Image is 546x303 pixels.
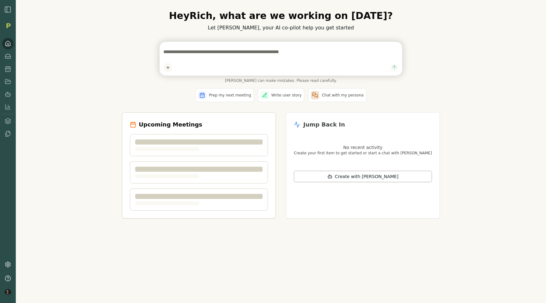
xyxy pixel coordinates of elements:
[303,120,345,129] h2: Jump Back In
[294,151,432,156] p: Create your first item to get started or start a chat with [PERSON_NAME]
[139,120,202,129] h2: Upcoming Meetings
[5,289,11,295] img: profile
[209,93,251,98] span: Prep my next meeting
[160,78,402,83] span: [PERSON_NAME] can make mistakes. Please read carefully.
[271,93,302,98] span: Write user story
[4,6,12,13] img: sidebar
[294,144,432,151] p: No recent activity
[122,10,440,22] h1: Hey Rich , what are we working on [DATE]?
[163,63,172,72] button: Add content to chat
[122,24,440,32] p: Let [PERSON_NAME], your AI co-pilot help you get started
[3,21,13,30] img: Organization logo
[294,171,432,182] button: Create with [PERSON_NAME]
[2,273,14,284] button: Help
[258,88,305,102] button: Write user story
[335,173,398,180] span: Create with [PERSON_NAME]
[390,63,398,72] button: Send message
[308,88,366,102] button: Chat with my persona
[195,88,254,102] button: Prep my next meeting
[322,93,363,98] span: Chat with my persona
[4,6,12,13] button: Open Sidebar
